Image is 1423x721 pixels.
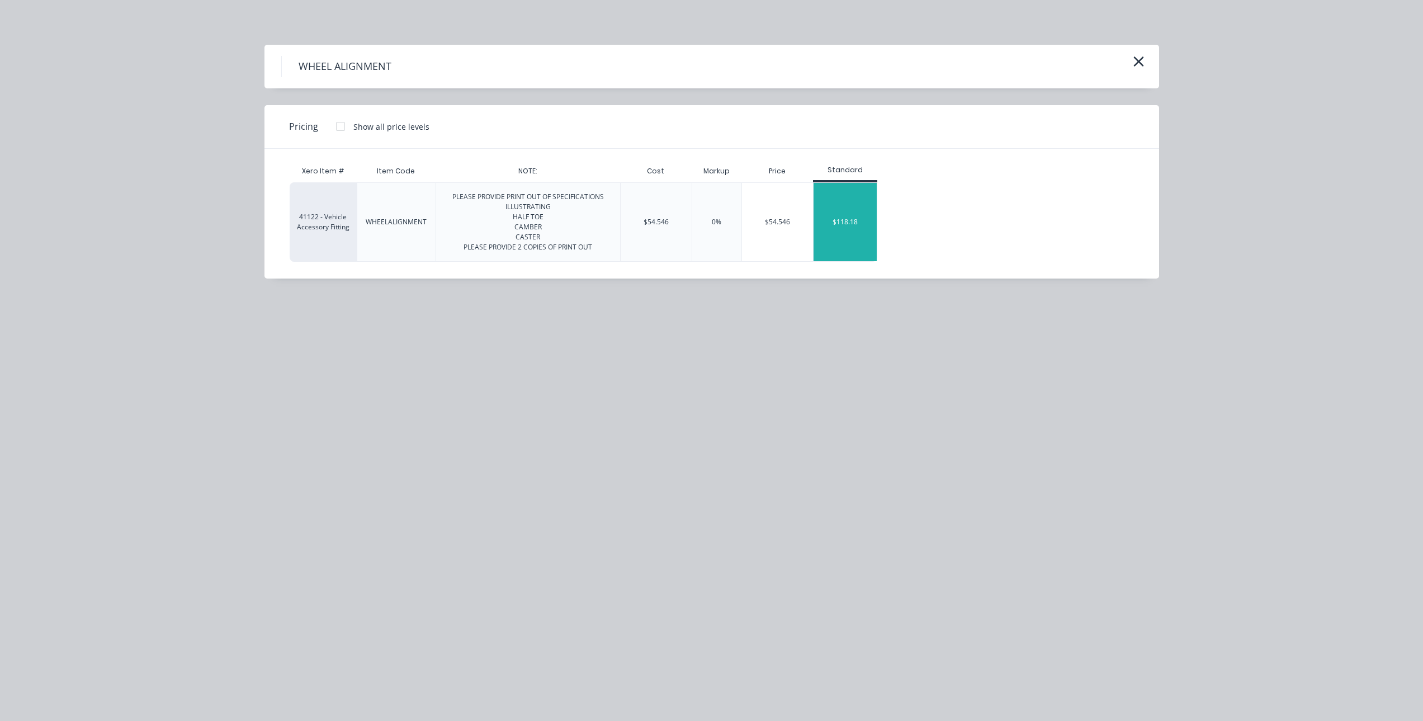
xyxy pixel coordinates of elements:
div: Cost [620,160,692,182]
div: Price [741,160,813,182]
div: $54.546 [644,217,669,227]
div: $118.18 [814,183,877,261]
div: 41122 - Vehicle Accessory Fitting [290,182,357,262]
div: $54.546 [742,183,813,261]
div: PLEASE PROVIDE PRINT OUT OF SPECIFICATIONS ILLUSTRATING HALF TOE CAMBER CASTER PLEASE PROVIDE 2 C... [445,192,611,252]
div: Standard [813,165,877,175]
div: WHEELALIGNMENT [366,217,427,227]
div: Xero Item # [290,160,357,182]
div: 0% [712,217,721,227]
div: Item Code [368,157,424,185]
div: NOTE: [509,157,546,185]
div: Markup [692,160,741,182]
div: Show all price levels [353,121,429,133]
span: Pricing [289,120,318,133]
h4: WHEEL ALIGNMENT [281,56,408,77]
